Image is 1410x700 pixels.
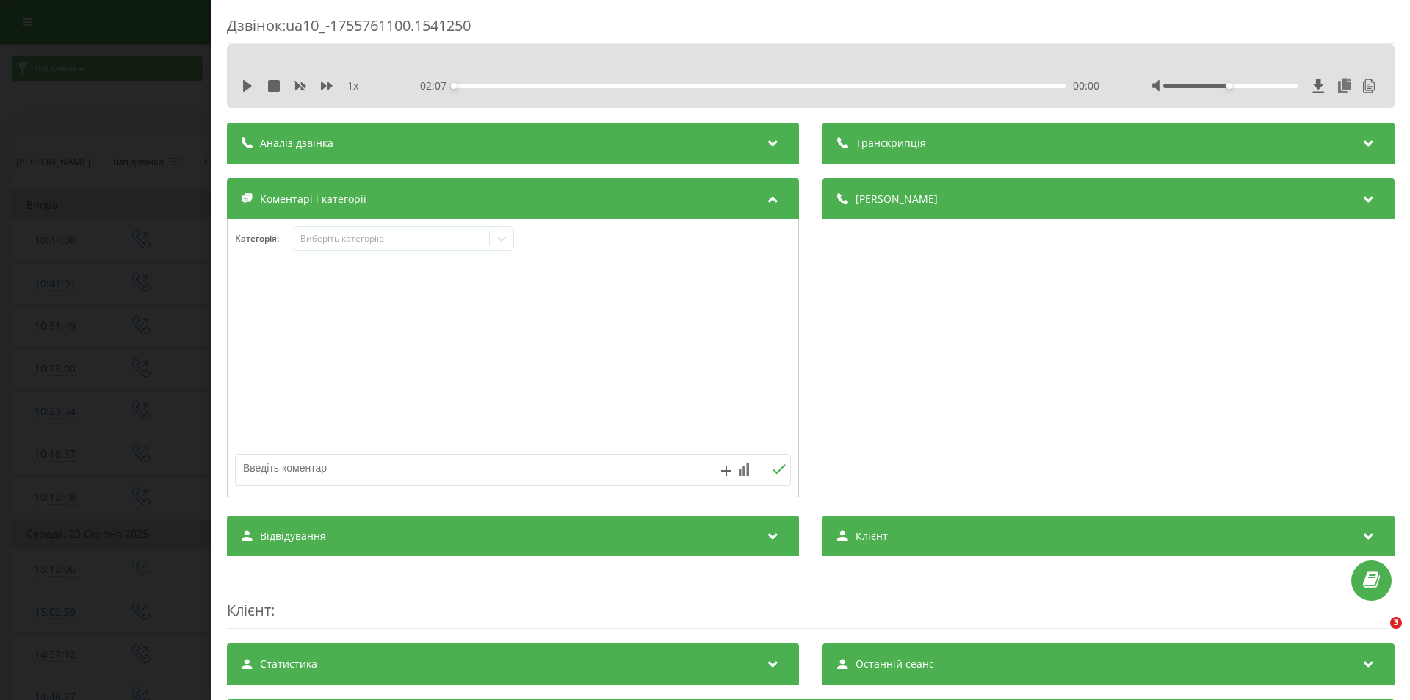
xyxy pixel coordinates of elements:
span: Клієнт [856,529,888,544]
span: Відвідування [260,529,326,544]
div: : [227,571,1395,629]
span: Транскрипція [856,136,926,151]
div: Accessibility label [1226,83,1232,89]
span: 1 x [347,79,358,93]
span: 00:00 [1073,79,1099,93]
span: [PERSON_NAME] [856,192,938,206]
iframe: Intercom live chat [1360,617,1395,652]
span: Клієнт [227,600,271,620]
span: 3 [1390,617,1402,629]
span: Статистика [260,657,317,671]
div: Дзвінок : ua10_-1755761100.1541250 [227,15,1395,44]
span: Аналіз дзвінка [260,136,333,151]
div: Accessibility label [451,83,457,89]
div: Виберіть категорію [300,233,484,245]
span: Останній сеанс [856,657,934,671]
span: Коментарі і категорії [260,192,366,206]
h4: Категорія : [235,234,294,244]
span: - 02:07 [416,79,454,93]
